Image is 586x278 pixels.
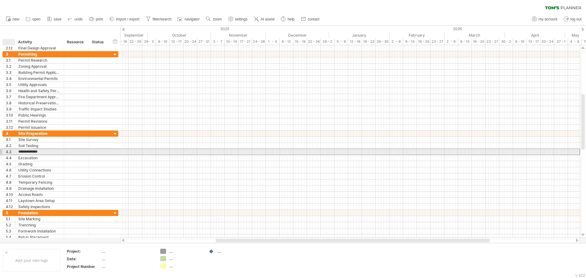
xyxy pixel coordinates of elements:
[18,204,61,210] div: Safety Inspections
[376,38,389,45] div: 26 - 30
[444,38,458,45] div: 2 - 6
[18,161,61,167] div: Grading
[6,161,15,167] div: 4.5
[6,204,15,210] div: 4.12
[211,32,266,38] div: November 2025
[18,57,61,63] div: Permit Research
[252,15,276,23] a: AI assist
[527,38,541,45] div: 13 - 17
[6,100,15,106] div: 3.8
[170,38,183,45] div: 13 - 17
[6,186,15,191] div: 4.9
[444,32,505,38] div: March 2026
[6,216,15,222] div: 5.1
[217,249,251,254] div: ....
[13,17,19,21] span: new
[279,15,296,23] a: help
[18,179,61,185] div: Temporary Fencing
[417,38,431,45] div: 16 - 20
[18,39,60,45] div: Activity
[299,15,321,23] a: contact
[6,192,15,197] div: 4.10
[183,38,197,45] div: 20 - 24
[6,131,15,136] div: 4
[505,32,565,38] div: April 2026
[18,192,61,197] div: Access Roads
[18,234,61,240] div: Rebar Placement
[92,39,105,45] div: Status
[185,17,200,21] span: navigator
[18,131,61,136] div: Site Preparation
[541,38,554,45] div: 20 - 24
[18,70,61,75] div: Building Permit Application
[18,45,61,51] div: Final Design Approval
[554,38,568,45] div: 27 - 1
[176,15,201,23] a: navigator
[562,15,583,23] a: log out
[6,106,15,112] div: 3.9
[18,125,61,130] div: Permit Issuance
[307,38,321,45] div: 22 - 26
[67,264,100,269] div: Project Number
[6,63,15,69] div: 3.2
[169,249,202,254] div: ....
[6,57,15,63] div: 3.1
[499,38,513,45] div: 30 - 3
[266,38,280,45] div: 1 - 5
[142,38,156,45] div: 29 - 3
[458,38,472,45] div: 9 - 13
[102,256,153,262] div: ....
[261,17,274,21] span: AI assist
[115,38,128,45] div: 15 - 19
[513,38,527,45] div: 6 - 10
[335,38,348,45] div: 5 - 9
[18,198,61,204] div: Laydown Area Setup
[197,38,211,45] div: 27 - 31
[108,15,141,23] a: import / export
[486,38,499,45] div: 23 - 27
[18,222,61,228] div: Trenching
[32,17,41,21] span: open
[74,17,83,21] span: undo
[144,15,173,23] a: filter/search
[6,82,15,88] div: 3.5
[539,17,557,21] span: my account
[67,39,85,45] div: Resource
[18,228,61,234] div: Formwork Installation
[362,38,376,45] div: 19 - 23
[96,17,103,21] span: print
[18,82,61,88] div: Utility Approvals
[66,15,85,23] a: undo
[431,38,444,45] div: 23 - 27
[570,17,581,21] span: log out
[293,38,307,45] div: 15 - 19
[18,76,61,81] div: Environmental Permits
[3,249,60,272] div: Add your own logo
[18,51,61,57] div: Permitting
[6,94,15,100] div: 3.7
[18,118,61,124] div: Permit Revisions
[18,100,61,106] div: Historical Preservation Approval
[18,143,61,149] div: Soil Testing
[102,264,153,269] div: ....
[67,249,100,254] div: Project:
[329,32,389,38] div: January 2026
[348,38,362,45] div: 12 - 16
[18,173,61,179] div: Erosion Control
[6,179,15,185] div: 4.8
[6,137,15,143] div: 4.1
[530,15,559,23] a: my account
[225,38,238,45] div: 10 - 14
[6,88,15,94] div: 3.6
[235,17,248,21] span: settings
[6,228,15,234] div: 5.3
[148,32,211,38] div: October 2025
[6,125,15,130] div: 3.12
[6,173,15,179] div: 4.7
[6,234,15,240] div: 5.4
[568,38,582,45] div: 4 - 8
[18,88,61,94] div: Health and Safety Permits
[67,256,100,262] div: Date:
[252,38,266,45] div: 24 - 28
[6,70,15,75] div: 3.3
